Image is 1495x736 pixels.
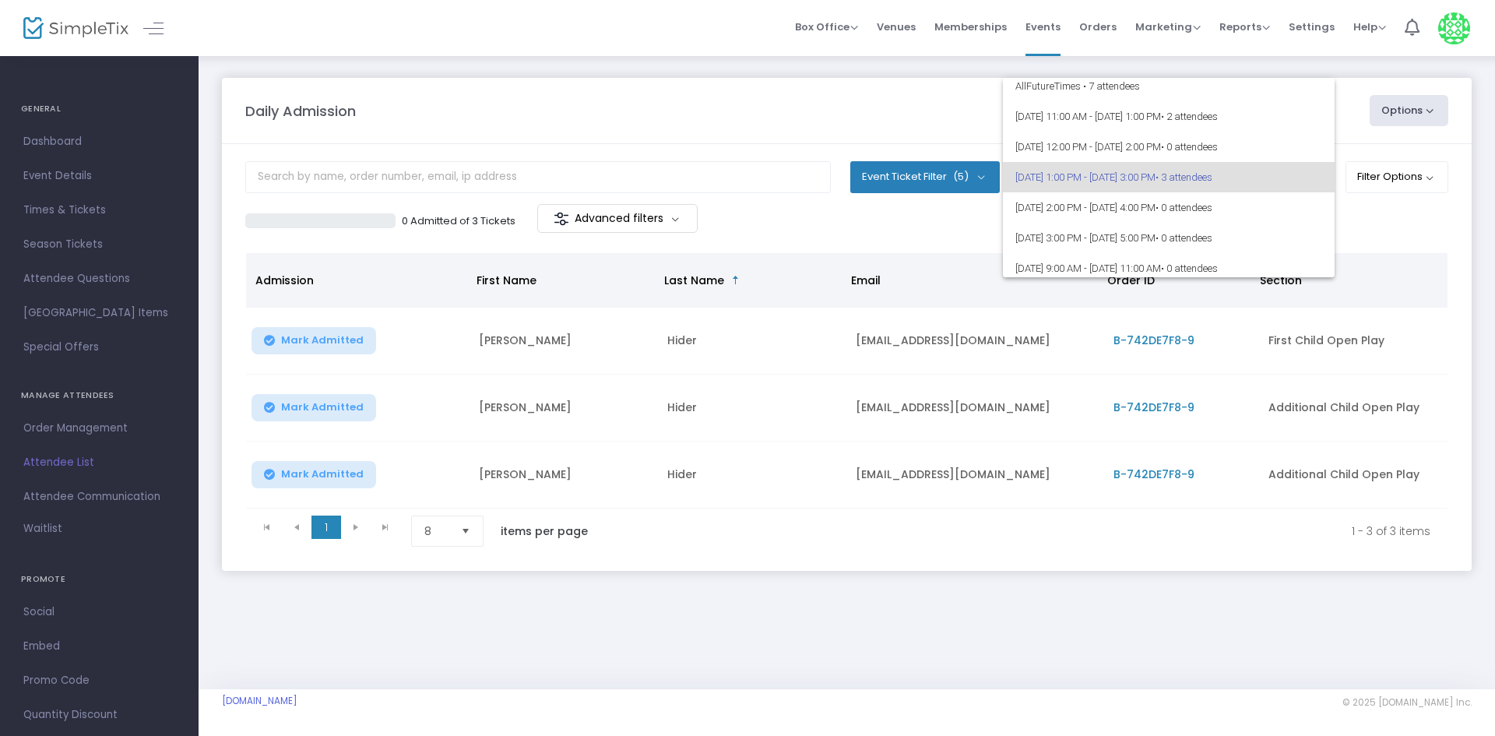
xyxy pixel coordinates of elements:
[1156,232,1212,244] span: • 0 attendees
[1015,162,1322,192] span: [DATE] 1:00 PM - [DATE] 3:00 PM
[1156,202,1212,213] span: • 0 attendees
[1161,262,1218,274] span: • 0 attendees
[1156,171,1212,183] span: • 3 attendees
[1015,253,1322,283] span: [DATE] 9:00 AM - [DATE] 11:00 AM
[1161,111,1218,122] span: • 2 attendees
[1015,192,1322,223] span: [DATE] 2:00 PM - [DATE] 4:00 PM
[1015,71,1322,101] span: All Future Times • 7 attendees
[1015,132,1322,162] span: [DATE] 12:00 PM - [DATE] 2:00 PM
[1161,141,1218,153] span: • 0 attendees
[1015,223,1322,253] span: [DATE] 3:00 PM - [DATE] 5:00 PM
[1015,101,1322,132] span: [DATE] 11:00 AM - [DATE] 1:00 PM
